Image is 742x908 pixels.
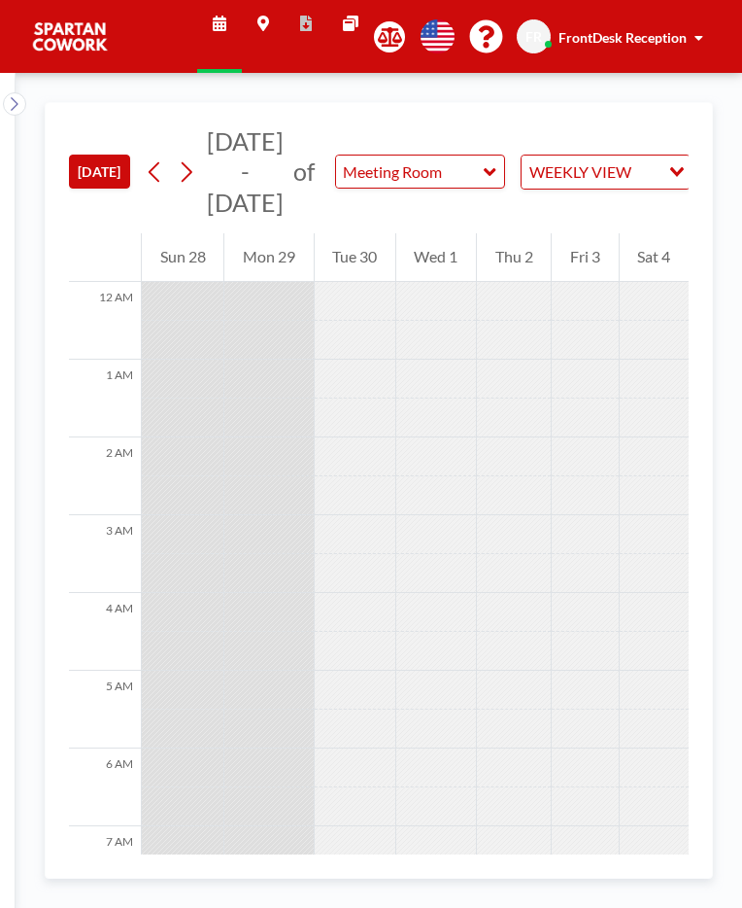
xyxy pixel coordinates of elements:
[69,671,141,749] div: 5 AM
[525,159,635,185] span: WEEKLY VIEW
[69,593,141,671] div: 4 AM
[69,826,141,904] div: 7 AM
[69,155,130,189] button: [DATE]
[315,233,395,282] div: Tue 30
[207,126,284,217] span: [DATE] - [DATE]
[293,157,315,187] span: of
[620,233,689,282] div: Sat 4
[396,233,476,282] div: Wed 1
[69,749,141,826] div: 6 AM
[69,515,141,593] div: 3 AM
[69,437,141,515] div: 2 AM
[336,156,485,188] input: Meeting Room
[558,29,687,46] span: FrontDesk Reception
[522,156,690,189] div: Search for option
[552,233,618,282] div: Fri 3
[224,233,313,282] div: Mon 29
[31,17,109,56] img: organization-logo
[69,360,141,437] div: 1 AM
[69,282,141,360] div: 12 AM
[525,28,542,46] span: FR
[477,233,551,282] div: Thu 2
[142,233,223,282] div: Sun 28
[637,159,658,185] input: Search for option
